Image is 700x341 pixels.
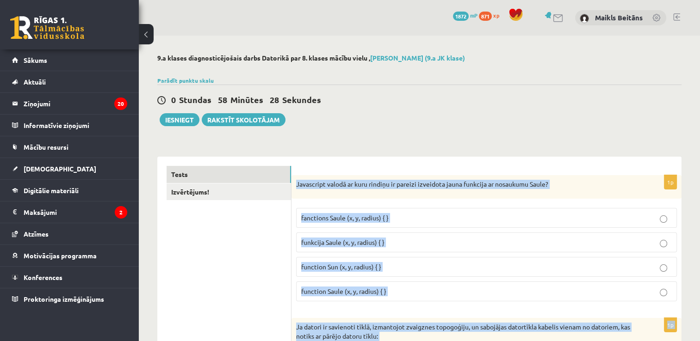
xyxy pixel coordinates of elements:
h2: 9.a klases diagnosticējošais darbs Datorikā par 8. klases mācību vielu , [157,54,681,62]
legend: Informatīvie ziņojumi [24,115,127,136]
span: [DEMOGRAPHIC_DATA] [24,164,96,173]
p: 1p [664,317,677,332]
a: Maksājumi2 [12,201,127,223]
a: Informatīvie ziņojumi [12,115,127,136]
span: Sākums [24,56,47,64]
span: function Sun (x, y, radius) { } [301,262,381,271]
i: 2 [115,206,127,219]
span: funkcija Saule (x, y, radius) { } [301,238,384,246]
a: Sākums [12,49,127,71]
a: Motivācijas programma [12,245,127,266]
legend: Ziņojumi [24,93,127,114]
input: fanctions Saule (x, y, radius) { } [660,215,667,223]
a: Mācību resursi [12,136,127,158]
span: 1872 [453,12,469,21]
a: Izvērtējums! [167,183,291,201]
img: Maikls Beitāns [580,14,589,23]
span: 0 [171,94,176,105]
input: function Sun (x, y, radius) { } [660,264,667,272]
span: Mācību resursi [24,143,68,151]
p: Javascript valodā ar kuru rindiņu ir pareizi izveidota jauna funkcija ar nosaukumu Saule? [296,180,631,189]
a: Digitālie materiāli [12,180,127,201]
a: Proktoringa izmēģinājums [12,288,127,310]
a: Aktuāli [12,71,127,92]
a: Maikls Beitāns [595,13,643,22]
p: Ja datori ir savienoti tīklā, izmantojot zvaigznes topogoģiju, un sabojājas datortīkla kabelis vi... [296,323,631,341]
span: 871 [479,12,492,21]
a: Ziņojumi20 [12,93,127,114]
span: function Saule (x, y, radius) { } [301,287,386,295]
span: Motivācijas programma [24,251,97,260]
a: Parādīt punktu skalu [157,77,214,84]
span: mP [470,12,477,19]
a: 1872 mP [453,12,477,19]
p: 1p [664,175,677,189]
span: Proktoringa izmēģinājums [24,295,104,303]
a: Atzīmes [12,223,127,244]
legend: Maksājumi [24,201,127,223]
span: Aktuāli [24,78,46,86]
span: Atzīmes [24,230,49,238]
span: Stundas [179,94,211,105]
a: [DEMOGRAPHIC_DATA] [12,158,127,179]
a: 871 xp [479,12,504,19]
a: Tests [167,166,291,183]
span: xp [493,12,499,19]
a: [PERSON_NAME] (9.a JK klase) [370,54,465,62]
span: Minūtes [230,94,263,105]
span: 28 [270,94,279,105]
span: Digitālie materiāli [24,186,79,195]
span: Sekundes [282,94,321,105]
span: fanctions Saule (x, y, radius) { } [301,213,389,222]
button: Iesniegt [160,113,199,126]
a: Konferences [12,267,127,288]
input: funkcija Saule (x, y, radius) { } [660,240,667,247]
a: Rīgas 1. Tālmācības vidusskola [10,16,84,39]
i: 20 [114,97,127,110]
a: Rakstīt skolotājam [202,113,285,126]
span: 58 [218,94,227,105]
input: function Saule (x, y, radius) { } [660,289,667,296]
span: Konferences [24,273,62,281]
